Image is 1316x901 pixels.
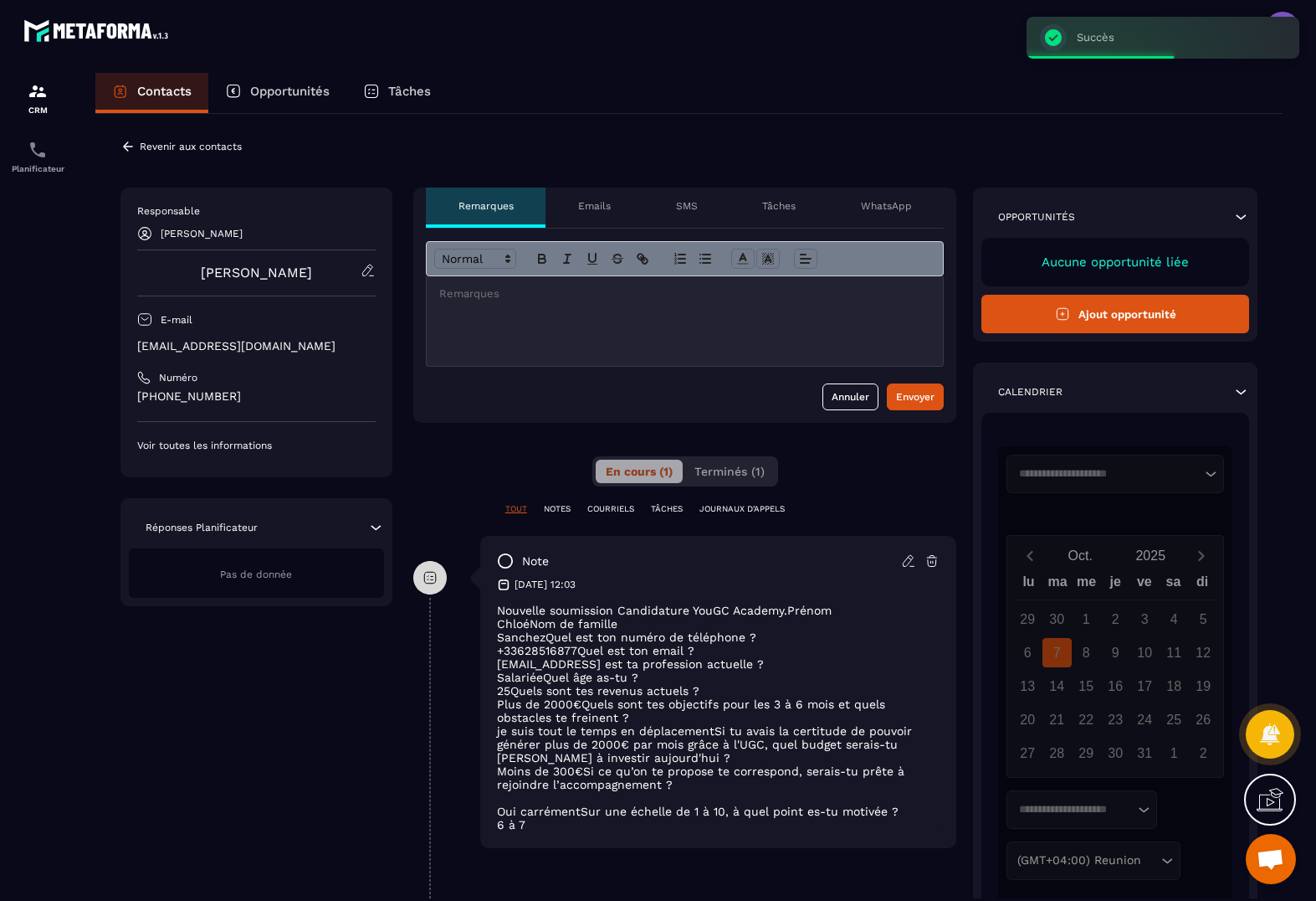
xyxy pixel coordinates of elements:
p: JOURNAUX D'APPELS [699,503,785,515]
p: NOTES [544,503,571,515]
p: Calendrier [998,385,1063,399]
a: formationformationCRM [4,69,71,127]
p: [DATE] 12:03 [515,578,576,591]
p: Responsable [137,204,376,218]
p: Opportunités [998,210,1075,224]
p: Tâches [762,199,796,213]
p: note [522,553,549,569]
p: Moins de 300€Si ce qu’on te propose te correspond, serais-tu prête à rejoindre l’accompagnement ? [497,765,940,791]
p: [EMAIL_ADDRESS][DOMAIN_NAME] [137,338,376,354]
p: SanchezQuel est ton numéro de téléphone ? [497,631,940,644]
img: logo [23,15,174,46]
p: Voir toutes les informations [137,439,376,452]
p: TOUT [505,503,527,515]
p: Emails [578,199,611,213]
p: TÂCHES [651,503,683,515]
button: Annuler [822,384,878,410]
button: Terminés (1) [684,460,775,483]
p: Réponses Planificateur [146,521,258,534]
p: Oui carrémentSur une échelle de 1 à 10, à quel point es-tu motivée ? [497,805,940,818]
p: Remarques [458,199,514,213]
span: Terminés (1) [694,465,765,478]
p: 25Quels sont tes revenus actuels ? [497,684,940,698]
p: COURRIELS [587,503,634,515]
p: [EMAIL_ADDRESS] est ta profession actuelle ? [497,657,940,671]
a: Opportunités [208,73,346,113]
span: En cours (1) [606,465,673,478]
p: Tâches [388,84,431,99]
p: Opportunités [250,84,330,99]
p: Planificateur [4,164,71,173]
div: Ouvrir le chat [1246,834,1296,884]
p: [PHONE_NUMBER] [137,389,376,404]
p: je suis tout le temps en déplacementSi tu avais la certitude de pouvoir générer plus de 2000€ par... [497,724,940,765]
p: CRM [4,106,71,115]
img: scheduler [28,140,48,160]
p: Revenir aux contacts [140,141,242,152]
p: 6 à 7 [497,818,940,831]
p: Numéro [159,371,197,384]
p: Aucune opportunité liée [998,255,1232,270]
button: En cours (1) [596,460,683,483]
p: [PERSON_NAME] [161,228,243,239]
a: Tâches [346,73,448,113]
p: E-mail [161,313,192,327]
p: +33628516877Quel est ton email ? [497,644,940,657]
p: Contacts [137,84,192,99]
p: Nouvelle soumission Candidature YouGC Academy.Prénom [497,604,940,617]
a: Contacts [95,73,208,113]
img: formation [28,81,48,101]
button: Envoyer [887,384,944,410]
p: ChloéNom de famille [497,617,940,631]
p: Plus de 2000€Quels sont tes objectifs pour les 3 à 6 mois et quels obstacles te freinent ? [497,698,940,724]
div: Envoyer [896,389,935,405]
p: SalariéeQuel âge as-tu ? [497,671,940,684]
p: WhatsApp [861,199,912,213]
a: [PERSON_NAME] [201,265,312,281]
p: SMS [676,199,698,213]
button: Ajout opportunité [981,295,1249,333]
span: Pas de donnée [220,569,292,580]
a: schedulerschedulerPlanificateur [4,127,71,186]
